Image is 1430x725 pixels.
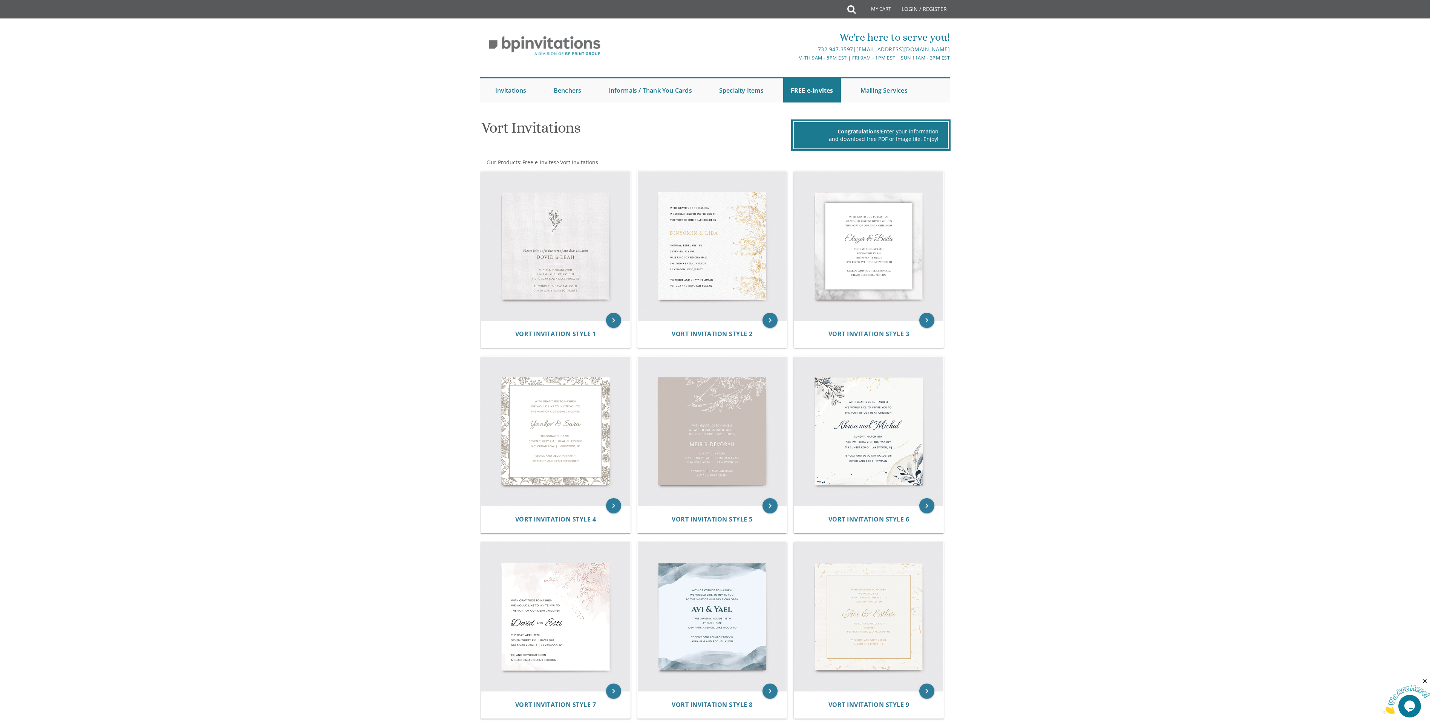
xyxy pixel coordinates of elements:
a: Free e-Invites [522,159,556,166]
a: Vort Invitation Style 9 [828,701,909,708]
div: and download free PDF or Image file. Enjoy! [803,135,939,143]
a: keyboard_arrow_right [919,684,934,699]
img: Vort Invitation Style 7 [481,542,630,691]
div: : [480,159,715,166]
span: Vort Invitation Style 9 [828,701,909,709]
a: Vort Invitations [559,159,598,166]
a: Vort Invitation Style 5 [672,516,753,523]
h1: Vort Invitations [481,119,789,142]
div: | [637,45,950,54]
a: Vort Invitation Style 4 [515,516,596,523]
img: Vort Invitation Style 3 [794,171,943,321]
a: Invitations [488,78,534,102]
a: keyboard_arrow_right [762,313,778,328]
a: FREE e-Invites [783,78,841,102]
img: Vort Invitation Style 9 [794,542,943,691]
img: Vort Invitation Style 4 [481,357,630,506]
a: Vort Invitation Style 6 [828,516,909,523]
span: Vort Invitation Style 7 [515,701,596,709]
a: Our Products [486,159,520,166]
a: Vort Invitation Style 3 [828,330,909,338]
img: Vort Invitation Style 1 [481,171,630,321]
a: 732.947.3597 [818,46,853,53]
img: Vort Invitation Style 5 [638,357,787,506]
span: Vort Invitation Style 2 [672,330,753,338]
span: Vort Invitation Style 6 [828,515,909,523]
a: keyboard_arrow_right [762,498,778,513]
iframe: chat widget [1383,678,1430,714]
span: Vort Invitation Style 3 [828,330,909,338]
a: keyboard_arrow_right [606,313,621,328]
a: [EMAIL_ADDRESS][DOMAIN_NAME] [856,46,950,53]
a: Vort Invitation Style 8 [672,701,753,708]
img: Vort Invitation Style 2 [638,171,787,321]
a: My Cart [855,1,896,20]
span: Vort Invitation Style 5 [672,515,753,523]
div: We're here to serve you! [637,30,950,45]
a: Informals / Thank You Cards [601,78,699,102]
a: keyboard_arrow_right [919,313,934,328]
span: Vort Invitations [560,159,598,166]
a: Vort Invitation Style 7 [515,701,596,708]
img: Vort Invitation Style 8 [638,542,787,691]
img: BP Invitation Loft [480,30,609,61]
img: Vort Invitation Style 6 [794,357,943,506]
a: Specialty Items [712,78,771,102]
span: Vort Invitation Style 1 [515,330,596,338]
a: Benchers [546,78,589,102]
div: M-Th 9am - 5pm EST | Fri 9am - 1pm EST | Sun 11am - 3pm EST [637,54,950,62]
div: Enter your information [803,128,939,135]
a: Mailing Services [853,78,915,102]
span: Congratulations! [837,128,881,135]
a: keyboard_arrow_right [919,498,934,513]
a: keyboard_arrow_right [606,498,621,513]
a: keyboard_arrow_right [762,684,778,699]
a: Vort Invitation Style 2 [672,330,753,338]
a: keyboard_arrow_right [606,684,621,699]
span: > [556,159,598,166]
span: Vort Invitation Style 4 [515,515,596,523]
a: Vort Invitation Style 1 [515,330,596,338]
span: Vort Invitation Style 8 [672,701,753,709]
